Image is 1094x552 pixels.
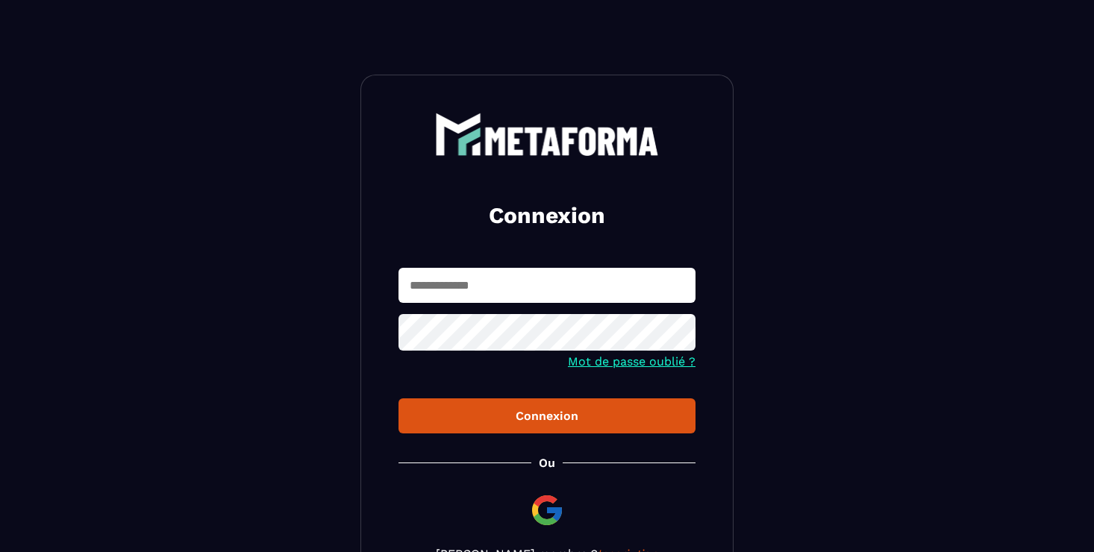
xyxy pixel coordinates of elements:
div: Connexion [410,409,684,423]
img: google [529,492,565,528]
img: logo [435,113,659,156]
a: logo [398,113,696,156]
a: Mot de passe oublié ? [568,354,696,368]
h2: Connexion [416,201,678,230]
button: Connexion [398,398,696,433]
p: Ou [539,456,555,470]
